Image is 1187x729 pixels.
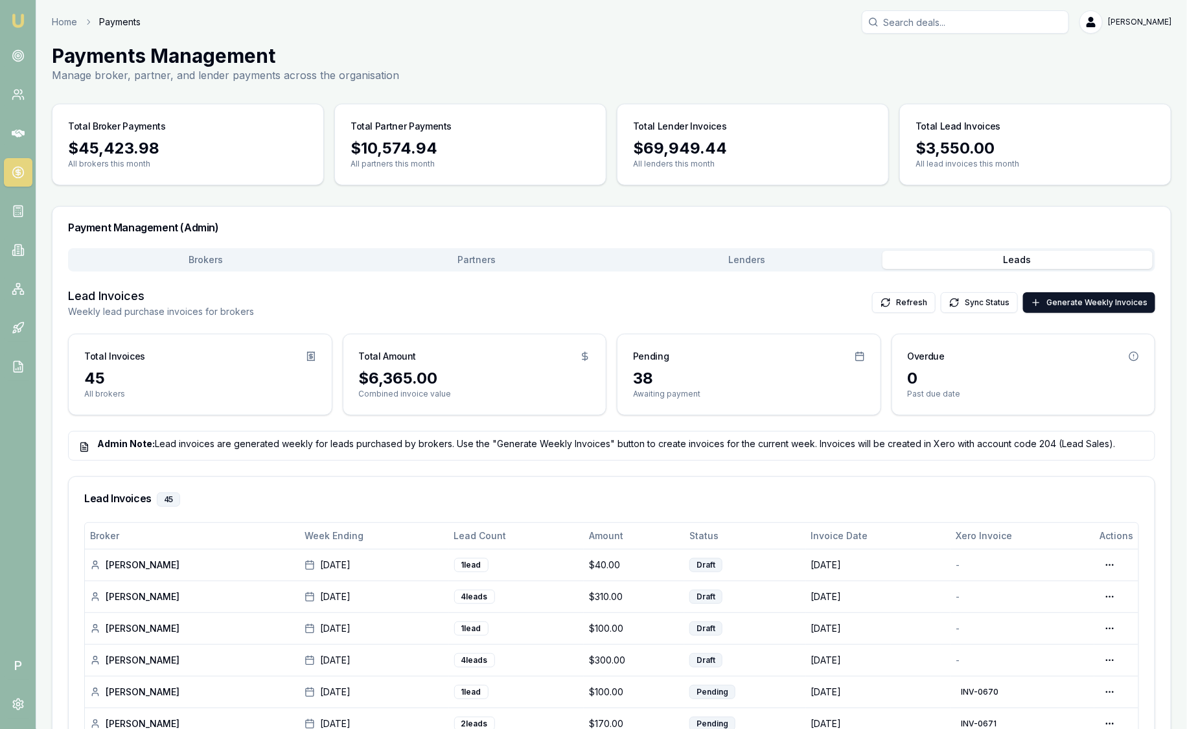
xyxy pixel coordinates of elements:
div: 38 [633,368,865,389]
div: Lead invoices are generated weekly for leads purchased by brokers. Use the "Generate Weekly Invoi... [79,437,1144,450]
h3: Total Invoices [84,350,145,363]
div: $10,574.94 [351,138,590,159]
td: [DATE] [806,581,951,612]
th: Broker [85,523,299,549]
div: [PERSON_NAME] [90,590,294,603]
input: Search deals [862,10,1069,34]
img: emu-icon-u.png [10,13,26,29]
div: 45 [157,492,180,507]
div: [PERSON_NAME] [90,622,294,635]
p: All partners this month [351,159,590,169]
h3: Total Partner Payments [351,120,452,133]
span: Payments [99,16,141,29]
th: Status [684,523,805,549]
h3: Lead Invoices [68,287,254,305]
button: INV-0670 [956,682,1004,702]
h1: Payments Management [52,44,399,67]
p: All lenders this month [633,159,873,169]
span: P [4,651,32,680]
div: $310.00 [589,590,679,603]
div: $100.00 [589,686,679,699]
strong: Admin Note: [97,438,155,449]
span: - [956,623,960,634]
div: 4 lead s [454,590,495,604]
th: Invoice Date [806,523,951,549]
td: [DATE] [806,549,951,581]
div: $3,550.00 [916,138,1155,159]
div: [DATE] [305,559,443,572]
nav: breadcrumb [52,16,141,29]
p: Weekly lead purchase invoices for brokers [68,305,254,318]
td: [DATE] [806,612,951,644]
h3: Lead Invoices [84,492,1139,507]
div: [PERSON_NAME] [90,686,294,699]
div: 1 lead [454,685,489,699]
td: [DATE] [806,676,951,708]
p: Combined invoice value [359,389,591,399]
div: Draft [689,590,722,604]
h3: Payment Management (Admin) [68,222,1155,233]
h3: Total Amount [359,350,417,363]
div: [DATE] [305,654,443,667]
div: [DATE] [305,686,443,699]
a: Home [52,16,77,29]
button: Lenders [612,251,882,269]
span: - [956,591,960,602]
th: Week Ending [299,523,448,549]
th: Lead Count [449,523,584,549]
p: All lead invoices this month [916,159,1155,169]
p: All brokers [84,389,316,399]
div: [DATE] [305,622,443,635]
td: [DATE] [806,644,951,676]
div: 1 lead [454,621,489,636]
span: - [956,559,960,570]
div: Draft [689,621,722,636]
button: Refresh [872,292,936,313]
div: 4 lead s [454,653,495,667]
th: Actions [1094,523,1138,549]
button: Sync Status [941,292,1018,313]
button: Leads [882,251,1153,269]
div: Pending [689,685,735,699]
div: 45 [84,368,316,389]
h3: Total Lead Invoices [916,120,1000,133]
div: 1 lead [454,558,489,572]
div: Draft [689,653,722,667]
p: All brokers this month [68,159,308,169]
div: $100.00 [589,622,679,635]
h3: Total Lender Invoices [633,120,727,133]
span: - [956,654,960,665]
th: Amount [584,523,684,549]
div: $6,365.00 [359,368,591,389]
button: Generate Weekly Invoices [1023,292,1155,313]
div: $300.00 [589,654,679,667]
p: Past due date [908,389,1140,399]
h3: Total Broker Payments [68,120,166,133]
div: 0 [908,368,1140,389]
button: Partners [341,251,612,269]
h3: Pending [633,350,669,363]
div: Draft [689,558,722,572]
div: $45,423.98 [68,138,308,159]
div: $69,949.44 [633,138,873,159]
h3: Overdue [908,350,945,363]
p: Awaiting payment [633,389,865,399]
div: $40.00 [589,559,679,572]
div: [DATE] [305,590,443,603]
p: Manage broker, partner, and lender payments across the organisation [52,67,399,83]
div: [PERSON_NAME] [90,654,294,667]
span: [PERSON_NAME] [1108,17,1171,27]
button: Brokers [71,251,341,269]
th: Xero Invoice [951,523,1094,549]
div: [PERSON_NAME] [90,559,294,572]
